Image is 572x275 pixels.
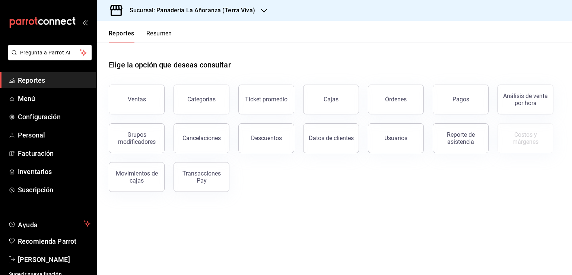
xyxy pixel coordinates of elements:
[502,131,549,145] div: Costos y márgenes
[128,96,146,103] div: Ventas
[324,95,339,104] div: Cajas
[114,170,160,184] div: Movimientos de cajas
[146,30,172,42] button: Resumen
[384,135,407,142] div: Usuarios
[20,49,80,57] span: Pregunta a Parrot AI
[498,123,553,153] button: Contrata inventarios para ver este reporte
[368,123,424,153] button: Usuarios
[433,85,489,114] button: Pagos
[174,123,229,153] button: Cancelaciones
[498,85,553,114] button: Análisis de venta por hora
[18,167,90,177] span: Inventarios
[502,92,549,107] div: Análisis de venta por hora
[238,85,294,114] button: Ticket promedio
[309,135,354,142] div: Datos de clientes
[124,6,255,15] h3: Sucursal: Panadería La Añoranza (Terra Viva)
[109,30,172,42] div: navigation tabs
[245,96,287,103] div: Ticket promedio
[18,94,90,104] span: Menú
[109,162,165,192] button: Movimientos de cajas
[303,85,359,114] a: Cajas
[18,219,81,228] span: Ayuda
[433,123,489,153] button: Reporte de asistencia
[109,85,165,114] button: Ventas
[238,123,294,153] button: Descuentos
[452,96,469,103] div: Pagos
[18,255,90,265] span: [PERSON_NAME]
[18,130,90,140] span: Personal
[109,30,134,42] button: Reportes
[5,54,92,62] a: Pregunta a Parrot AI
[18,236,90,246] span: Recomienda Parrot
[385,96,407,103] div: Órdenes
[303,123,359,153] button: Datos de clientes
[251,135,282,142] div: Descuentos
[18,148,90,158] span: Facturación
[187,96,216,103] div: Categorías
[174,85,229,114] button: Categorías
[109,123,165,153] button: Grupos modificadores
[82,19,88,25] button: open_drawer_menu
[368,85,424,114] button: Órdenes
[18,112,90,122] span: Configuración
[109,59,231,70] h1: Elige la opción que deseas consultar
[18,185,90,195] span: Suscripción
[178,170,225,184] div: Transacciones Pay
[114,131,160,145] div: Grupos modificadores
[18,75,90,85] span: Reportes
[438,131,484,145] div: Reporte de asistencia
[182,135,221,142] div: Cancelaciones
[8,45,92,60] button: Pregunta a Parrot AI
[174,162,229,192] button: Transacciones Pay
